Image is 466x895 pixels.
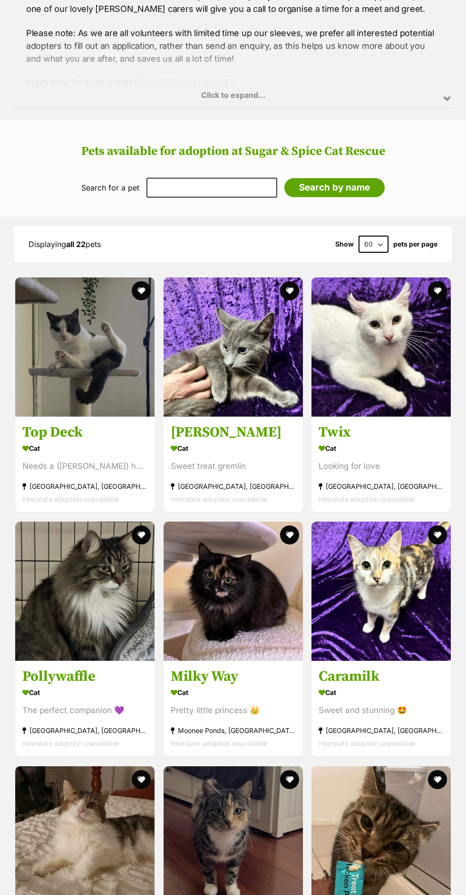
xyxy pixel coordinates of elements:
h2: Pets available for adoption at Sugar & Spice Cat Rescue [10,144,456,159]
a: Milky Way Cat Pretty little princess 👑 Moonee Ponds, [GEOGRAPHIC_DATA] Interstate adoption unavai... [164,661,303,757]
div: Cat [22,686,147,700]
button: favourite [280,770,299,789]
img: Caramilk [311,522,451,661]
a: Caramilk Cat Sweet and stunning 🤩 [GEOGRAPHIC_DATA], [GEOGRAPHIC_DATA] Interstate adoption unavai... [311,661,451,757]
button: favourite [428,770,447,789]
label: Search for a pet [81,183,139,192]
a: Top Deck Cat Needs a ([PERSON_NAME]) home [GEOGRAPHIC_DATA], [GEOGRAPHIC_DATA] Interstate adoptio... [15,416,155,513]
div: Cat [319,441,444,455]
span: Show [335,240,354,248]
h3: Twix [319,423,444,441]
h3: [PERSON_NAME] [171,423,296,441]
div: Cat [319,686,444,700]
div: Cat [171,441,296,455]
div: Cat [171,686,296,700]
img: Milky Way [164,522,303,661]
strong: all 22 [66,239,86,249]
h3: Top Deck [22,423,147,441]
span: Interstate adoption unavailable [22,740,119,748]
h3: Milky Way [171,668,296,686]
div: Sweet treat gremlin [171,460,296,473]
img: Pollywaffle [15,522,155,661]
span: Interstate adoption unavailable [171,740,267,748]
div: Needs a ([PERSON_NAME]) home [22,460,147,473]
div: Moonee Ponds, [GEOGRAPHIC_DATA] [171,724,296,737]
button: favourite [132,281,151,300]
div: Click to expand... [12,34,454,108]
span: Displaying pets [29,239,101,249]
div: Cat [22,441,147,455]
a: Twix Cat Looking for love [GEOGRAPHIC_DATA], [GEOGRAPHIC_DATA] Interstate adoption unavailable fa... [311,416,451,513]
button: favourite [428,281,447,300]
img: Top Deck [15,277,155,417]
button: favourite [280,281,299,300]
div: Pretty little princess 👑 [171,705,296,717]
div: [GEOGRAPHIC_DATA], [GEOGRAPHIC_DATA] [22,480,147,493]
div: [GEOGRAPHIC_DATA], [GEOGRAPHIC_DATA] [171,480,296,493]
div: Looking for love [319,460,444,473]
span: Interstate adoption unavailable [319,740,415,748]
span: Interstate adoption unavailable [171,495,267,503]
div: [GEOGRAPHIC_DATA], [GEOGRAPHIC_DATA] [319,480,444,493]
button: favourite [132,525,151,544]
img: Twix [311,277,451,417]
div: The perfect companion 💜 [22,705,147,717]
a: [PERSON_NAME] Cat Sweet treat gremlin [GEOGRAPHIC_DATA], [GEOGRAPHIC_DATA] Interstate adoption un... [164,416,303,513]
button: favourite [132,770,151,789]
span: Interstate adoption unavailable [22,495,119,503]
input: Search by name [284,178,385,197]
h3: Caramilk [319,668,444,686]
h3: Pollywaffle [22,668,147,686]
div: [GEOGRAPHIC_DATA], [GEOGRAPHIC_DATA] [319,724,444,737]
span: Interstate adoption unavailable [319,495,415,503]
a: Pollywaffle Cat The perfect companion 💜 [GEOGRAPHIC_DATA], [GEOGRAPHIC_DATA] Interstate adoption ... [15,661,155,757]
label: pets per page [393,240,437,248]
button: favourite [280,525,299,544]
p: Please note: As we are all volunteers with limited time up our sleeves, we prefer all interested ... [26,27,440,65]
img: Tim Tam [164,277,303,417]
div: Sweet and stunning 🤩 [319,705,444,717]
div: [GEOGRAPHIC_DATA], [GEOGRAPHIC_DATA] [22,724,147,737]
button: favourite [428,525,447,544]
